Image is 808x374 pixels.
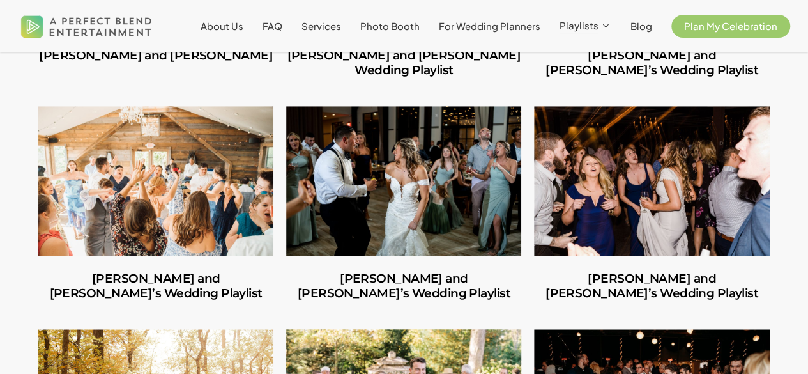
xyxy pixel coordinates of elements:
a: Carlos and Olivia [38,33,273,79]
a: Plan My Celebration [671,21,790,31]
a: Jules and Michelle’s Wedding Playlist [38,256,273,316]
a: Mike and Amanda’s Wedding Playlist [534,106,769,256]
a: Shannon and Joseph’s Wedding Playlist [286,256,521,316]
span: Playlists [560,19,598,31]
a: For Wedding Planners [439,21,540,31]
span: FAQ [263,20,282,32]
span: Services [301,20,341,32]
a: Shannon and Joseph’s Wedding Playlist [286,106,521,256]
a: FAQ [263,21,282,31]
a: Mike and Amanda’s Wedding Playlist [534,256,769,316]
a: Jules and Michelle’s Wedding Playlist [38,106,273,256]
a: Services [301,21,341,31]
a: Playlists [560,20,611,32]
span: About Us [201,20,243,32]
img: A Perfect Blend Entertainment [18,5,155,47]
a: Blog [630,21,652,31]
a: Ilana and Andrew’s Wedding Playlist [534,33,769,93]
a: About Us [201,21,243,31]
span: Plan My Celebration [684,20,777,32]
span: Photo Booth [360,20,420,32]
a: Amber and Cooper’s Wedding Playlist [286,33,521,93]
a: Photo Booth [360,21,420,31]
span: For Wedding Planners [439,20,540,32]
span: Blog [630,20,652,32]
